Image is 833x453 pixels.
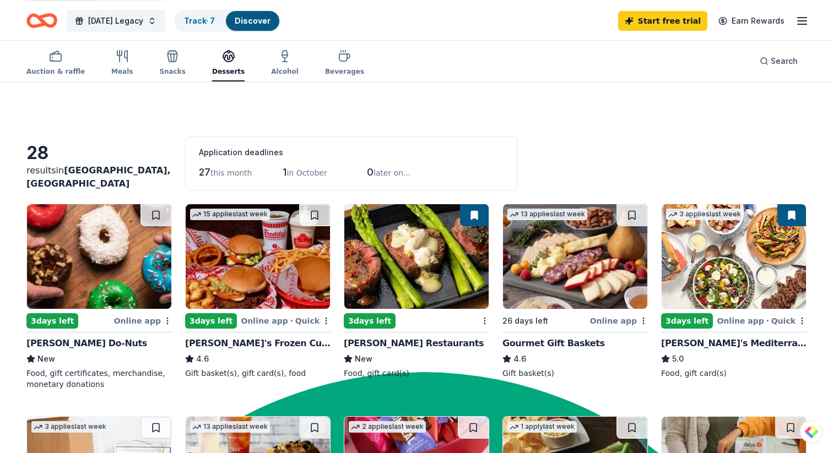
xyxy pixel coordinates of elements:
[502,337,605,350] div: Gourmet Gift Baskets
[751,50,807,72] button: Search
[190,421,270,433] div: 13 applies last week
[26,165,171,189] span: [GEOGRAPHIC_DATA], [GEOGRAPHIC_DATA]
[185,337,331,350] div: [PERSON_NAME]'s Frozen Custard & Steakburgers
[766,316,769,325] span: •
[271,45,299,81] button: Alcohol
[26,337,147,350] div: [PERSON_NAME] Do-Nuts
[88,14,143,28] span: [DATE] Legacy
[590,314,648,328] div: Online app
[367,166,374,178] span: 0
[159,67,186,76] div: Snacks
[42,65,99,72] div: Domain Overview
[513,352,526,365] span: 4.6
[507,421,577,433] div: 1 apply last week
[122,65,186,72] div: Keywords by Traffic
[111,45,133,81] button: Meals
[283,166,286,178] span: 1
[212,45,245,81] button: Desserts
[66,10,165,32] button: [DATE] Legacy
[502,314,548,328] div: 26 days left
[271,67,299,76] div: Alcohol
[159,45,186,81] button: Snacks
[355,352,372,365] span: New
[31,421,109,433] div: 3 applies last week
[27,204,171,309] img: Image for Shipley Do-Nuts
[771,54,798,68] span: Search
[344,337,484,350] div: [PERSON_NAME] Restaurants
[717,314,807,328] div: Online app Quick
[618,11,707,31] a: Start free trial
[661,337,807,350] div: [PERSON_NAME]'s Mediterranean Cafe
[18,18,26,26] img: logo_orange.svg
[286,168,327,177] span: in October
[185,368,331,379] div: Gift basket(s), gift card(s), food
[185,204,331,379] a: Image for Freddy's Frozen Custard & Steakburgers15 applieslast week3days leftOnline app•Quick[PER...
[114,314,172,328] div: Online app
[29,29,121,37] div: Domain: [DOMAIN_NAME]
[503,204,647,309] img: Image for Gourmet Gift Baskets
[344,204,489,379] a: Image for Perry's Restaurants3days left[PERSON_NAME] RestaurantsNewFood, gift card(s)
[241,314,331,328] div: Online app Quick
[185,313,237,329] div: 3 days left
[344,313,396,329] div: 3 days left
[31,18,54,26] div: v 4.0.25
[344,368,489,379] div: Food, gift card(s)
[712,11,791,31] a: Earn Rewards
[210,168,252,177] span: this month
[184,16,215,25] a: Track· 7
[26,368,172,390] div: Food, gift certificates, merchandise, monetary donations
[111,67,133,76] div: Meals
[661,204,807,379] a: Image for Taziki's Mediterranean Cafe3 applieslast week3days leftOnline app•Quick[PERSON_NAME]'s ...
[37,352,55,365] span: New
[26,67,85,76] div: Auction & raffle
[196,352,209,365] span: 4.6
[212,67,245,76] div: Desserts
[199,146,504,159] div: Application deadlines
[199,166,210,178] span: 27
[26,313,78,329] div: 3 days left
[18,29,26,37] img: website_grey.svg
[325,67,364,76] div: Beverages
[26,142,172,164] div: 28
[110,64,118,73] img: tab_keywords_by_traffic_grey.svg
[349,421,426,433] div: 2 applies last week
[672,352,684,365] span: 5.0
[190,209,270,220] div: 15 applies last week
[26,8,57,34] a: Home
[662,204,806,309] img: Image for Taziki's Mediterranean Cafe
[502,204,648,379] a: Image for Gourmet Gift Baskets13 applieslast week26 days leftOnline appGourmet Gift Baskets4.6Gif...
[26,204,172,390] a: Image for Shipley Do-Nuts3days leftOnline app[PERSON_NAME] Do-NutsNewFood, gift certificates, mer...
[661,368,807,379] div: Food, gift card(s)
[325,45,364,81] button: Beverages
[26,45,85,81] button: Auction & raffle
[290,316,293,325] span: •
[174,10,280,32] button: Track· 7Discover
[661,313,713,329] div: 3 days left
[30,64,39,73] img: tab_domain_overview_orange.svg
[374,168,411,177] span: later on...
[26,165,171,189] span: in
[26,164,172,190] div: results
[507,209,587,220] div: 13 applies last week
[344,204,489,309] img: Image for Perry's Restaurants
[666,209,743,220] div: 3 applies last week
[502,368,648,379] div: Gift basket(s)
[235,16,271,25] a: Discover
[186,204,330,309] img: Image for Freddy's Frozen Custard & Steakburgers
